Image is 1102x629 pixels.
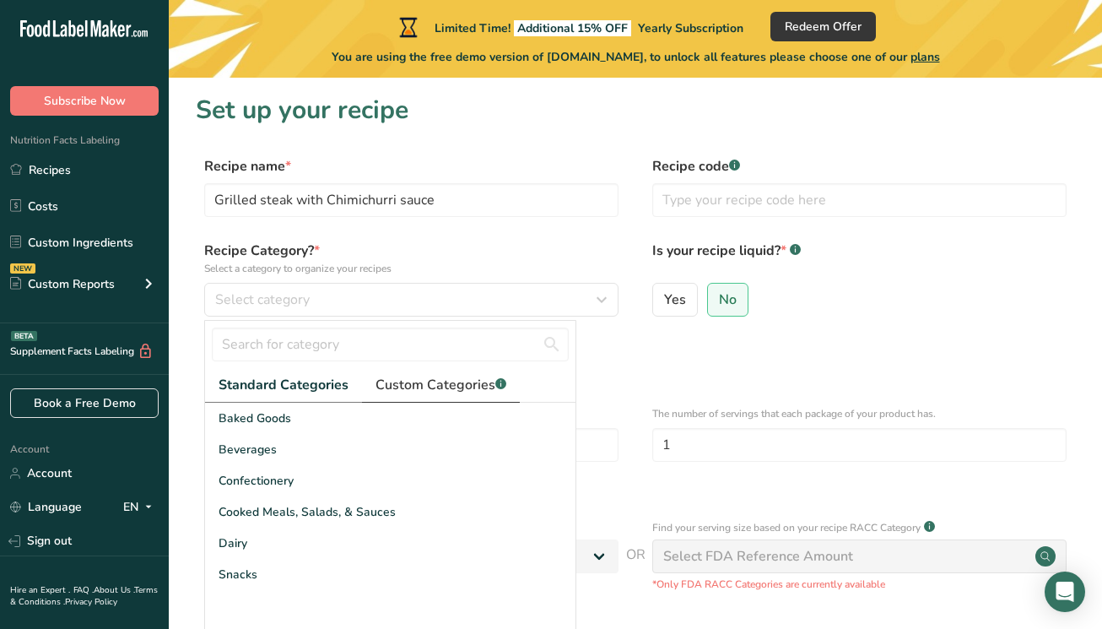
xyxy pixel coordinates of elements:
[11,331,37,341] div: BETA
[204,241,619,276] label: Recipe Category?
[514,20,631,36] span: Additional 15% OFF
[1045,572,1085,612] div: Open Intercom Messenger
[219,566,257,583] span: Snacks
[770,12,876,41] button: Redeem Offer
[10,584,158,608] a: Terms & Conditions .
[204,283,619,317] button: Select category
[204,261,619,276] p: Select a category to organize your recipes
[10,388,159,418] a: Book a Free Demo
[652,241,1067,276] label: Is your recipe liquid?
[219,472,294,490] span: Confectionery
[10,584,70,596] a: Hire an Expert .
[652,183,1067,217] input: Type your recipe code here
[652,577,1067,592] p: *Only FDA RACC Categories are currently available
[219,375,348,395] span: Standard Categories
[123,497,159,518] div: EN
[73,584,94,596] a: FAQ .
[219,409,291,427] span: Baked Goods
[10,86,159,116] button: Subscribe Now
[212,328,569,361] input: Search for category
[65,596,117,608] a: Privacy Policy
[196,91,1075,129] h1: Set up your recipe
[664,291,686,308] span: Yes
[652,520,921,535] p: Find your serving size based on your recipe RACC Category
[719,291,737,308] span: No
[785,18,862,35] span: Redeem Offer
[652,406,1067,421] p: The number of servings that each package of your product has.
[626,545,646,592] span: OR
[204,156,619,176] label: Recipe name
[10,263,35,274] div: NEW
[94,584,134,596] a: About Us .
[215,290,310,310] span: Select category
[219,441,277,458] span: Beverages
[663,546,853,567] div: Select FDA Reference Amount
[332,48,940,66] span: You are using the free demo version of [DOMAIN_NAME], to unlock all features please choose one of...
[44,92,126,110] span: Subscribe Now
[219,534,247,552] span: Dairy
[10,492,82,522] a: Language
[652,156,1067,176] label: Recipe code
[638,20,743,36] span: Yearly Subscription
[10,275,115,293] div: Custom Reports
[219,503,396,521] span: Cooked Meals, Salads, & Sauces
[375,375,506,395] span: Custom Categories
[204,183,619,217] input: Type your recipe name here
[396,17,743,37] div: Limited Time!
[910,49,940,65] span: plans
